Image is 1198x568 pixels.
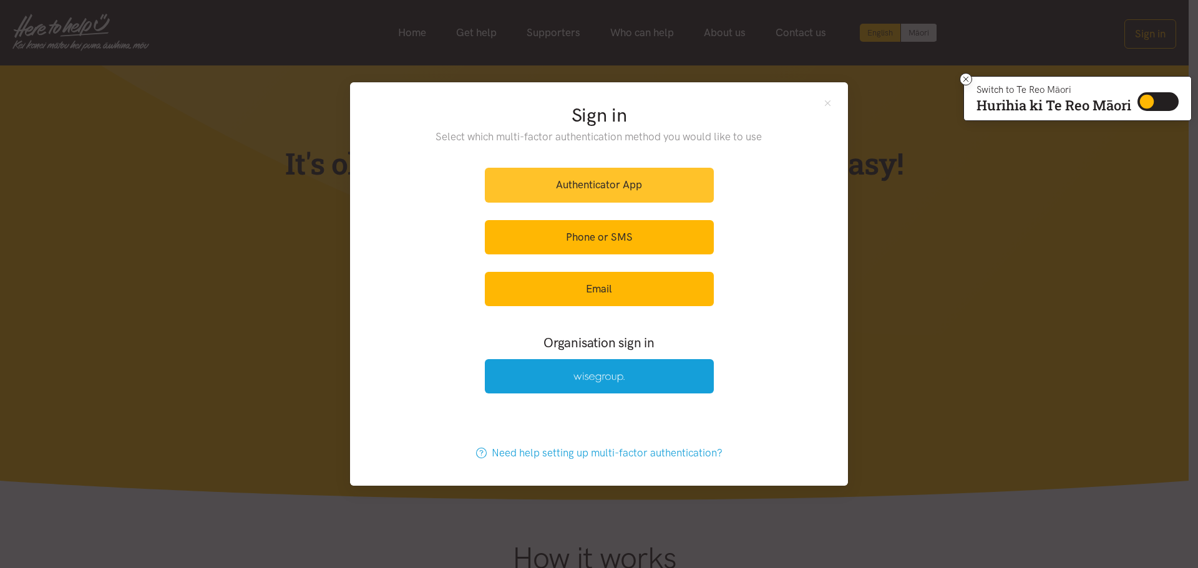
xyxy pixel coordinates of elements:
a: Phone or SMS [485,220,714,254]
img: Wise Group [573,372,625,383]
p: Switch to Te Reo Māori [976,86,1131,94]
h3: Organisation sign in [450,334,748,352]
a: Authenticator App [485,168,714,202]
h2: Sign in [411,102,788,128]
button: Close [822,97,833,108]
p: Hurihia ki Te Reo Māori [976,100,1131,111]
p: Select which multi-factor authentication method you would like to use [411,128,788,145]
a: Email [485,272,714,306]
a: Need help setting up multi-factor authentication? [463,436,736,470]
